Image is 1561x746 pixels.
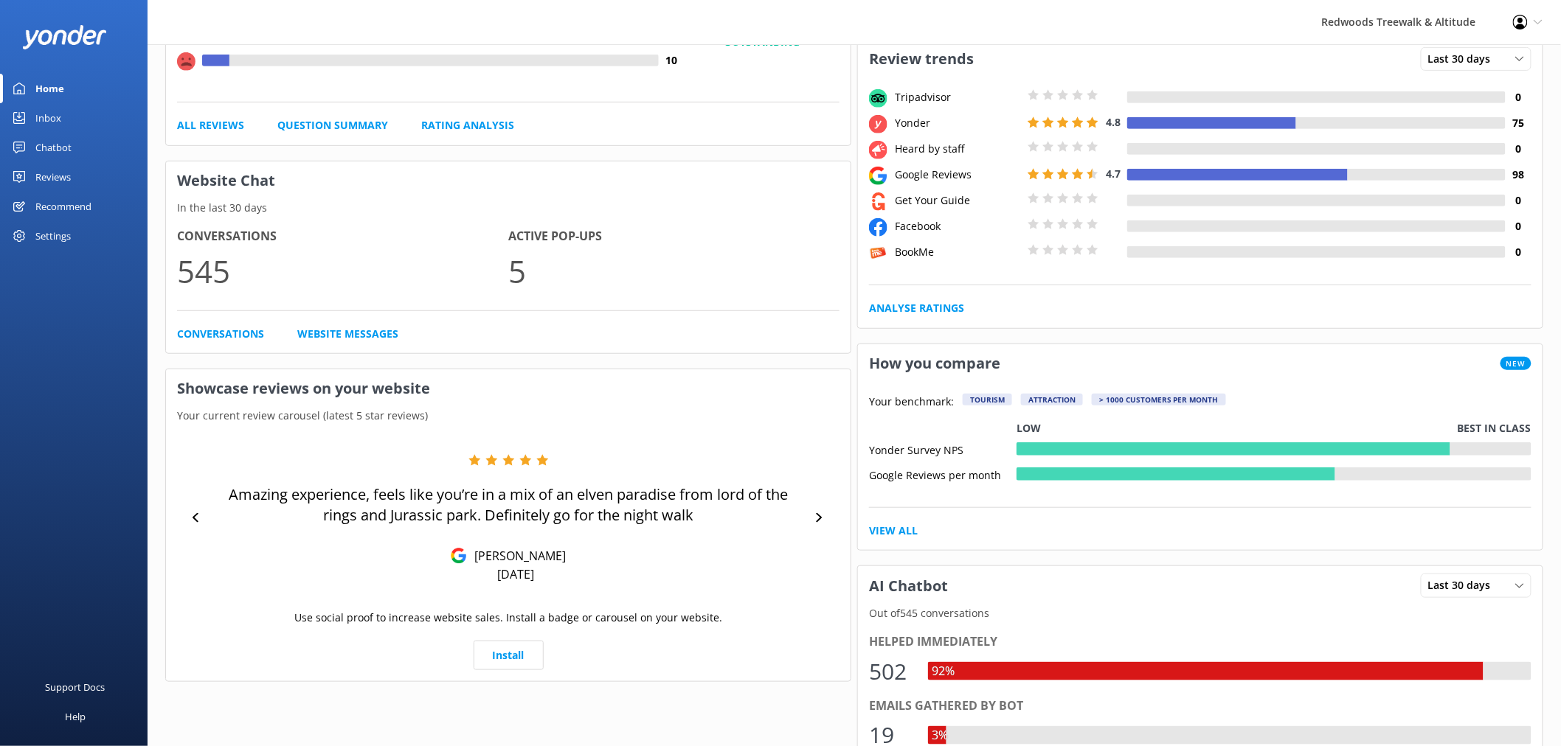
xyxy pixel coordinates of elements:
[1501,357,1531,370] span: New
[166,408,851,424] p: Your current review carousel (latest 5 star reviews)
[451,548,467,564] img: Google Reviews
[35,133,72,162] div: Chatbot
[858,40,985,78] h3: Review trends
[659,52,685,69] h4: 10
[869,697,1531,716] div: Emails gathered by bot
[35,162,71,192] div: Reviews
[869,300,964,316] a: Analyse Ratings
[508,246,840,296] p: 5
[1506,218,1531,234] h4: 0
[891,192,1024,209] div: Get Your Guide
[869,523,918,539] a: View All
[35,221,71,251] div: Settings
[858,605,1543,621] p: Out of 545 conversations
[277,117,388,133] a: Question Summary
[508,227,840,246] h4: Active Pop-ups
[858,344,1011,383] h3: How you compare
[1506,89,1531,105] h4: 0
[35,192,91,221] div: Recommend
[1506,167,1531,183] h4: 98
[177,227,508,246] h4: Conversations
[210,484,806,526] p: Amazing experience, feels like you’re in a mix of an elven paradise from lord of the rings and Ju...
[177,326,264,342] a: Conversations
[869,442,1017,456] div: Yonder Survey NPS
[166,161,851,200] h3: Website Chat
[1506,115,1531,131] h4: 75
[891,141,1024,157] div: Heard by staff
[869,394,954,411] p: Your benchmark:
[1506,192,1531,209] h4: 0
[166,369,851,408] h3: Showcase reviews on your website
[869,632,1531,652] div: Helped immediately
[891,89,1024,105] div: Tripadvisor
[46,672,105,702] div: Support Docs
[1506,244,1531,260] h4: 0
[1458,420,1531,436] p: Best in class
[928,662,958,681] div: 92%
[177,117,244,133] a: All Reviews
[294,610,722,626] p: Use social proof to increase website sales. Install a badge or carousel on your website.
[22,25,107,49] img: yonder-white-logo.png
[928,726,952,745] div: 3%
[421,117,514,133] a: Rating Analysis
[177,246,508,296] p: 545
[1106,167,1121,181] span: 4.7
[1428,577,1500,593] span: Last 30 days
[474,641,544,670] a: Install
[869,467,1017,481] div: Google Reviews per month
[1017,420,1041,436] p: Low
[963,394,1012,405] div: Tourism
[869,654,913,689] div: 502
[858,567,959,605] h3: AI Chatbot
[497,566,534,582] p: [DATE]
[1506,141,1531,157] h4: 0
[35,103,61,133] div: Inbox
[891,115,1024,131] div: Yonder
[297,326,398,342] a: Website Messages
[166,200,851,216] p: In the last 30 days
[1092,394,1226,405] div: > 1000 customers per month
[65,702,86,731] div: Help
[891,167,1024,183] div: Google Reviews
[891,244,1024,260] div: BookMe
[891,218,1024,234] div: Facebook
[35,74,64,103] div: Home
[1428,51,1500,67] span: Last 30 days
[1021,394,1083,405] div: Attraction
[467,548,566,564] p: [PERSON_NAME]
[1106,115,1121,129] span: 4.8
